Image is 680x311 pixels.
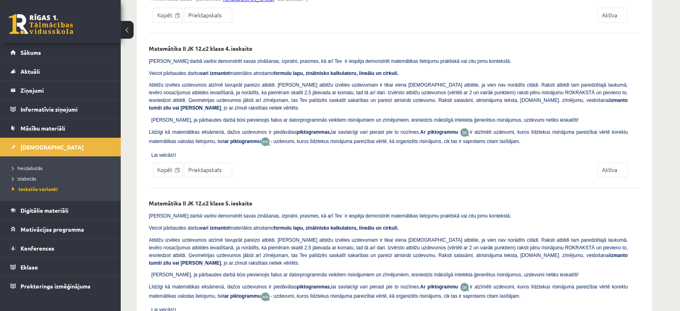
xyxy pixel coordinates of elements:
[420,129,458,135] b: Ar piktogrammu
[21,68,40,75] span: Aktuāli
[153,8,183,23] a: Kopēt
[10,138,111,156] a: [DEMOGRAPHIC_DATA]
[21,207,68,214] span: Digitālie materiāli
[149,105,221,111] b: tumši zilu vai [PERSON_NAME]
[21,124,65,132] span: Mācību materiāli
[297,129,331,135] b: piktogrammas,
[21,263,38,271] span: Eklase
[460,282,470,292] img: JfuEzvunn4EvwAAAAASUVORK5CYII=
[200,225,230,231] b: vari izmantot
[149,58,511,64] span: [PERSON_NAME] darbā varēsi demonstrēt savas zināšanas, izpratni, prasmes, kā arī Tev ir iespēja d...
[224,293,261,299] b: ar piktogrammu
[149,284,460,290] span: Līdzīgi kā matemātikas eksāmenā, dažos uzdevumos ir piedāvātas lai savlaicīgi vari pierast pie to...
[21,100,111,118] legend: Informatīvie ziņojumi
[149,200,252,207] p: Matemātika II JK 12.c2 klase 5. ieskaite
[598,162,628,177] span: Aktīva
[21,49,41,56] span: Sākums
[10,62,111,81] a: Aktuāli
[610,253,628,258] b: izmanto
[21,282,91,290] span: Proktoringa izmēģinājums
[149,237,628,266] span: Atbilžu izvēles uzdevumos atzīmē tavuprāt pareizo atbildi. [PERSON_NAME] atbilžu izvēles uzdevuma...
[149,260,221,266] b: tumši zilu vai [PERSON_NAME]
[9,14,73,34] a: Rīgas 1. Tālmācības vidusskola
[224,139,261,144] b: ar piktogrammu
[270,139,520,144] span: - uzdevumi, kuros līdztekus risinājuma pareizībai vērtē, kā organizēts risinājums, cik tas ir sap...
[297,284,331,290] b: piktogrammas,
[10,201,111,220] a: Digitālie materiāli
[274,225,398,231] b: formulu lapu, zinātnisko kalkulatoru, lineālu un cirkuli.
[12,175,113,182] a: Izlabotās
[10,43,111,62] a: Sākums
[21,143,84,151] span: [DEMOGRAPHIC_DATA]
[598,8,628,23] span: Aktīva
[12,164,113,172] a: Neizlabotās
[153,162,183,177] a: Kopēt
[149,82,628,111] span: Atbilžu izvēles uzdevumos atzīmē tavuprāt pareizo atbildi. [PERSON_NAME] atbilžu izvēles uzdevuma...
[10,277,111,295] a: Proktoringa izmēģinājums
[151,152,174,158] span: Lai veicās!
[21,81,111,100] legend: Ziņojumi
[151,117,191,123] span: [PERSON_NAME]
[191,272,579,278] span: , ja pārbaudes darbā būsi pievienojis failus ar datorprogrammās veiktiem risinājumiem un zīmējumi...
[610,97,628,103] b: izmanto
[460,128,470,137] img: JfuEzvunn4EvwAAAAASUVORK5CYII=
[21,226,84,233] span: Motivācijas programma
[12,165,43,171] span: Neizlabotās
[174,152,176,158] span: J
[10,239,111,257] a: Konferences
[184,8,232,23] a: Priekšapskats
[149,70,398,76] span: Veicot pārbaudes darbu materiālos atrodamo
[261,137,270,146] img: wKvN42sLe3LLwAAAABJRU5ErkJggg==
[12,175,36,182] span: Izlabotās
[10,119,111,137] a: Mācību materiāli
[184,162,232,177] a: Priekšapskats
[191,117,579,123] span: , ja pārbaudes darbā būsi pievienojis failus ar datorprogrammās veiktiem risinājumiem un zīmējumi...
[149,129,628,144] span: ir atzīmēti uzdevumi, kuros līdztekus risinājuma pareizībai vērtē korektu matemātikas valodas lie...
[10,258,111,276] a: Eklase
[10,220,111,238] a: Motivācijas programma
[10,100,111,118] a: Informatīvie ziņojumi
[151,272,191,278] span: [PERSON_NAME]
[261,292,270,301] img: wKvN42sLe3LLwAAAABJRU5ErkJggg==
[149,45,252,52] p: Matemātika II JK 12.c2 klase 4. ieskaite
[149,213,511,219] span: [PERSON_NAME] darbā varēsi demonstrēt savas zināšanas, izpratni, prasmes, kā arī Tev ir iespēja d...
[149,225,398,231] span: Veicot pārbaudes darbu materiālos atrodamo
[12,185,113,193] a: Ieskaišu varianti
[12,186,58,192] span: Ieskaišu varianti
[21,245,54,252] span: Konferences
[10,81,111,100] a: Ziņojumi
[200,70,230,76] b: vari izmantot
[149,129,460,135] span: Līdzīgi kā matemātikas eksāmenā, dažos uzdevumos ir piedāvātas lai savlaicīgi vari pierast pie to...
[420,284,458,290] b: Ar piktogrammu
[274,70,398,76] b: formulu lapu, zinātnisko kalkulatoru, lineālu un cirkuli.
[270,293,520,299] span: - uzdevumi, kuros līdztekus risinājuma pareizībai vērtē, kā organizēts risinājums, cik tas ir sap...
